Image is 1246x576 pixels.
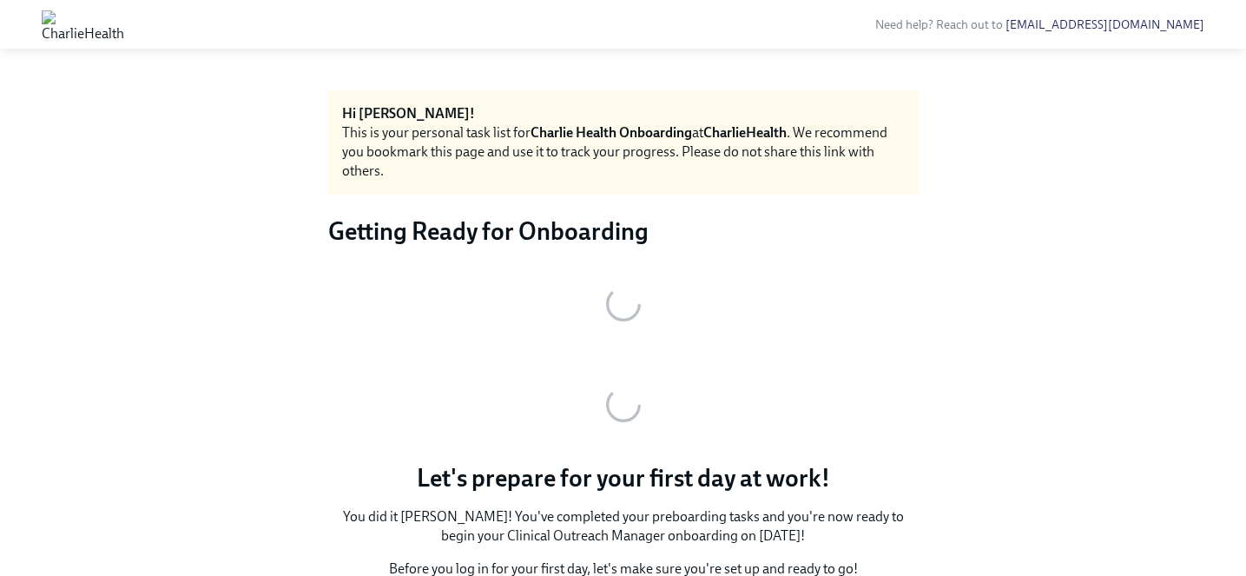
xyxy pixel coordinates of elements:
span: Need help? Reach out to [875,17,1204,32]
p: Let's prepare for your first day at work! [328,462,919,493]
button: Zoom image [328,361,919,448]
strong: Hi [PERSON_NAME]! [342,105,475,122]
img: CharlieHealth [42,10,124,38]
p: You did it [PERSON_NAME]! You've completed your preboarding tasks and you're now ready to begin y... [328,507,919,546]
div: This is your personal task list for at . We recommend you bookmark this page and use it to track ... [342,123,905,181]
strong: Charlie Health Onboarding [531,124,692,141]
a: [EMAIL_ADDRESS][DOMAIN_NAME] [1005,17,1204,32]
strong: CharlieHealth [703,124,787,141]
button: Zoom image [328,261,919,348]
h3: Getting Ready for Onboarding [328,215,919,247]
